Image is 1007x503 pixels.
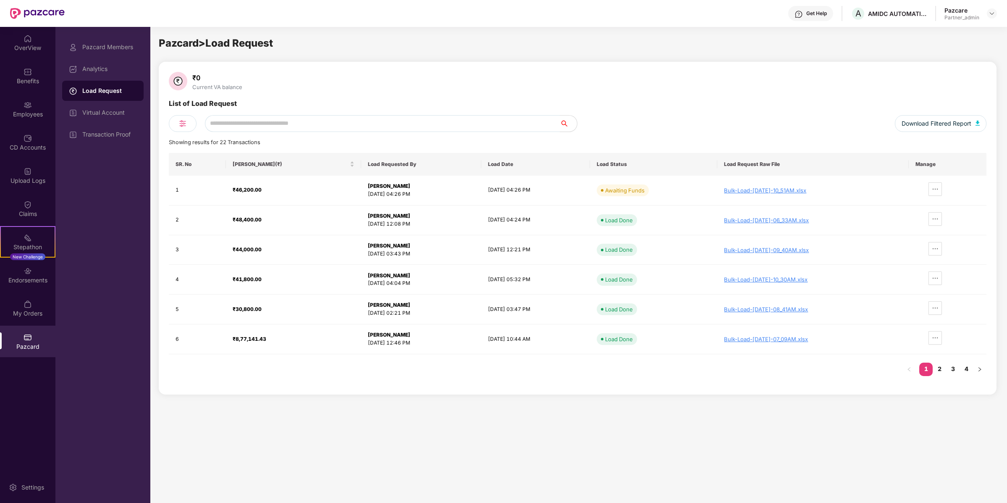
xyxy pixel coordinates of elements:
button: search [560,115,577,132]
span: Pazcard > Load Request [159,37,273,49]
div: [DATE] 04:04 PM [368,279,475,287]
td: 3 [169,235,226,265]
div: Pazcard Members [82,44,137,50]
img: svg+xml;base64,PHN2ZyBpZD0iTXlfT3JkZXJzIiBkYXRhLW5hbWU9Ik15IE9yZGVycyIgeG1sbnM9Imh0dHA6Ly93d3cudz... [24,300,32,308]
span: ellipsis [929,334,941,341]
td: [DATE] 04:24 PM [481,205,590,235]
div: Settings [19,483,47,492]
a: 1 [919,363,933,375]
td: 6 [169,324,226,354]
span: ellipsis [929,186,941,192]
strong: [PERSON_NAME] [368,183,410,189]
li: 2 [933,363,946,376]
div: Load Request [82,87,137,95]
strong: ₹30,800.00 [233,306,262,312]
td: 4 [169,265,226,295]
div: Current VA balance [191,84,244,90]
button: ellipsis [928,331,942,345]
div: Bulk-Load-[DATE]-08_41AM.xlsx [724,306,902,313]
img: svg+xml;base64,PHN2ZyBpZD0iQ2xhaW0iIHhtbG5zPSJodHRwOi8vd3d3LnczLm9yZy8yMDAwL3N2ZyIgd2lkdGg9IjIwIi... [24,200,32,209]
button: ellipsis [928,182,942,196]
img: svg+xml;base64,PHN2ZyBpZD0iSG9tZSIgeG1sbnM9Imh0dHA6Ly93d3cudzMub3JnLzIwMDAvc3ZnIiB3aWR0aD0iMjAiIG... [24,34,32,43]
span: ellipsis [929,245,941,252]
strong: [PERSON_NAME] [368,213,410,219]
div: [DATE] 04:26 PM [368,190,475,198]
div: Analytics [82,66,137,72]
td: 1 [169,176,226,205]
a: 3 [946,363,960,375]
img: svg+xml;base64,PHN2ZyBpZD0iQmVuZWZpdHMiIHhtbG5zPSJodHRwOi8vd3d3LnczLm9yZy8yMDAwL3N2ZyIgd2lkdGg9Ij... [24,68,32,76]
a: 4 [960,363,973,375]
div: Pazcare [944,6,979,14]
div: Bulk-Load-[DATE]-10_51AM.xlsx [724,187,902,194]
span: [PERSON_NAME](₹) [233,161,348,168]
img: svg+xml;base64,PHN2ZyBpZD0iVXBsb2FkX0xvZ3MiIGRhdGEtbmFtZT0iVXBsb2FkIExvZ3MiIHhtbG5zPSJodHRwOi8vd3... [24,167,32,176]
li: 1 [919,363,933,376]
button: ellipsis [928,301,942,315]
span: left [907,367,912,372]
button: right [973,363,986,376]
th: Load Status [590,153,718,176]
strong: [PERSON_NAME] [368,242,410,249]
div: [DATE] 12:08 PM [368,220,475,228]
li: 4 [960,363,973,376]
img: svg+xml;base64,PHN2ZyBpZD0iUHJvZmlsZSIgeG1sbnM9Imh0dHA6Ly93d3cudzMub3JnLzIwMDAvc3ZnIiB3aWR0aD0iMj... [69,43,77,52]
span: Showing results for 22 Transactions [169,139,260,145]
strong: ₹41,800.00 [233,276,262,282]
li: 3 [946,363,960,376]
td: [DATE] 12:21 PM [481,235,590,265]
button: ellipsis [928,271,942,285]
button: ellipsis [928,242,942,255]
div: AMIDC AUTOMATION TECHNOLOGIES PRIVATE LIMITED [868,10,927,18]
th: Load Requested By [361,153,481,176]
img: New Pazcare Logo [10,8,65,19]
img: svg+xml;base64,PHN2ZyB4bWxucz0iaHR0cDovL3d3dy53My5vcmcvMjAwMC9zdmciIHdpZHRoPSIyMSIgaGVpZ2h0PSIyMC... [24,234,32,242]
div: [DATE] 03:43 PM [368,250,475,258]
img: svg+xml;base64,PHN2ZyBpZD0iSGVscC0zMngzMiIgeG1sbnM9Imh0dHA6Ly93d3cudzMub3JnLzIwMDAvc3ZnIiB3aWR0aD... [795,10,803,18]
div: Load Done [605,275,633,284]
div: Transaction Proof [82,131,137,138]
span: A [855,8,861,18]
strong: ₹8,77,141.43 [233,336,266,342]
th: Manage [909,153,986,176]
th: Load Request Raw File [717,153,909,176]
img: svg+xml;base64,PHN2ZyBpZD0iVmlydHVhbF9BY2NvdW50IiBkYXRhLW5hbWU9IlZpcnR1YWwgQWNjb3VudCIgeG1sbnM9Im... [69,109,77,117]
th: SR. No [169,153,226,176]
td: [DATE] 04:26 PM [481,176,590,205]
td: [DATE] 10:44 AM [481,324,590,354]
div: [DATE] 02:21 PM [368,309,475,317]
div: Load Done [605,245,633,254]
span: ellipsis [929,305,941,311]
span: search [560,120,577,127]
img: svg+xml;base64,PHN2ZyBpZD0iRW1wbG95ZWVzIiB4bWxucz0iaHR0cDovL3d3dy53My5vcmcvMjAwMC9zdmciIHdpZHRoPS... [24,101,32,109]
div: [DATE] 12:46 PM [368,339,475,347]
div: Get Help [806,10,827,17]
button: ellipsis [928,212,942,226]
li: Previous Page [902,363,916,376]
div: List of Load Request [169,98,237,115]
img: svg+xml;base64,PHN2ZyBpZD0iQ0RfQWNjb3VudHMiIGRhdGEtbmFtZT0iQ0QgQWNjb3VudHMiIHhtbG5zPSJodHRwOi8vd3... [24,134,32,142]
div: Load Done [605,216,633,224]
img: svg+xml;base64,PHN2ZyBpZD0iRW5kb3JzZW1lbnRzIiB4bWxucz0iaHR0cDovL3d3dy53My5vcmcvMjAwMC9zdmciIHdpZH... [24,267,32,275]
div: Bulk-Load-[DATE]-07_09AM.xlsx [724,336,902,342]
span: ellipsis [929,216,941,222]
div: Stepathon [1,243,55,251]
div: Load Done [605,305,633,313]
span: right [977,367,982,372]
div: Virtual Account [82,109,137,116]
div: ₹0 [191,74,244,82]
td: [DATE] 05:32 PM [481,265,590,295]
img: svg+xml;base64,PHN2ZyB4bWxucz0iaHR0cDovL3d3dy53My5vcmcvMjAwMC9zdmciIHdpZHRoPSIyNCIgaGVpZ2h0PSIyNC... [178,119,188,129]
button: left [902,363,916,376]
div: Partner_admin [944,14,979,21]
div: Bulk-Load-[DATE]-10_30AM.xlsx [724,276,902,283]
strong: ₹48,400.00 [233,216,262,223]
div: Awaiting Funds [605,186,645,195]
img: svg+xml;base64,PHN2ZyBpZD0iUGF6Y2FyZCIgeG1sbnM9Imh0dHA6Ly93d3cudzMub3JnLzIwMDAvc3ZnIiB3aWR0aD0iMj... [24,333,32,342]
td: 5 [169,295,226,324]
img: svg+xml;base64,PHN2ZyB4bWxucz0iaHR0cDovL3d3dy53My5vcmcvMjAwMC9zdmciIHdpZHRoPSIzNiIgaGVpZ2h0PSIzNi... [169,72,187,90]
div: New Challenge [10,253,45,260]
th: Load Date [481,153,590,176]
strong: [PERSON_NAME] [368,272,410,279]
img: svg+xml;base64,PHN2ZyBpZD0iU2V0dGluZy0yMHgyMCIgeG1sbnM9Imh0dHA6Ly93d3cudzMub3JnLzIwMDAvc3ZnIiB3aW... [9,483,17,492]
